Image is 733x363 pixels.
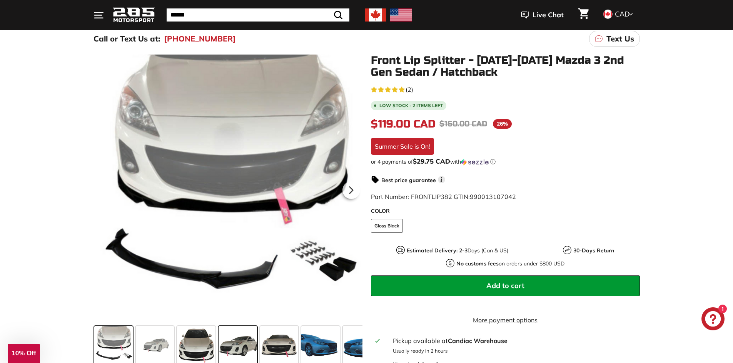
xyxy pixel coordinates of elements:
button: Live Chat [511,5,574,25]
span: Low stock - 2 items left [379,103,443,108]
span: Part Number: FRONTLIP382 GTIN: [371,193,516,201]
span: Live Chat [533,10,564,20]
p: Call or Text Us at: [94,33,160,45]
span: 10% Off [12,350,36,357]
p: on orders under $800 USD [456,260,564,268]
h1: Front Lip Splitter - [DATE]-[DATE] Mazda 3 2nd Gen Sedan / Hatchback [371,55,640,78]
strong: Estimated Delivery: 2-3 [407,247,468,254]
a: 5.0 rating (2 votes) [371,84,640,94]
strong: No customs fees [456,260,499,267]
span: (2) [406,85,413,94]
div: Pickup available at [393,336,635,345]
strong: Best price guarantee [381,177,436,184]
strong: Candiac Warehouse [448,337,508,345]
p: Days (Can & US) [407,247,508,255]
span: i [438,176,445,183]
span: CAD [615,10,629,18]
img: Sezzle [461,159,489,166]
a: Cart [574,2,593,28]
span: 990013107042 [470,193,516,201]
div: Summer Sale is On! [371,138,434,155]
span: $160.00 CAD [439,119,487,129]
img: Logo_285_Motorsport_areodynamics_components [113,6,155,24]
div: 10% Off [8,344,40,363]
a: More payment options [371,315,640,325]
label: COLOR [371,207,640,215]
p: Usually ready in 2 hours [393,347,635,355]
div: or 4 payments of$29.75 CADwithSezzle Click to learn more about Sezzle [371,158,640,166]
div: or 4 payments of with [371,158,640,166]
span: $119.00 CAD [371,118,436,131]
input: Search [167,8,349,22]
span: 26% [493,119,512,129]
a: Text Us [589,31,640,47]
strong: 30-Days Return [573,247,614,254]
span: Add to cart [486,281,524,290]
a: [PHONE_NUMBER] [164,33,236,45]
span: $29.75 CAD [413,157,450,165]
p: Text Us [606,33,634,45]
inbox-online-store-chat: Shopify online store chat [699,307,727,332]
button: Add to cart [371,275,640,296]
